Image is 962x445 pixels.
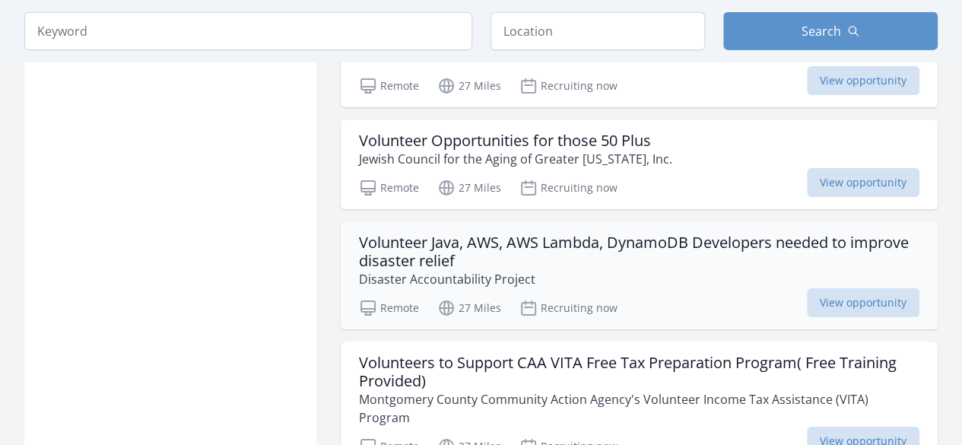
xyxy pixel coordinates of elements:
[807,288,919,317] span: View opportunity
[359,77,419,95] p: Remote
[519,179,618,197] p: Recruiting now
[359,179,419,197] p: Remote
[359,354,919,390] h3: Volunteers to Support CAA VITA Free Tax Preparation Program( Free Training Provided)
[519,299,618,317] p: Recruiting now
[359,390,919,427] p: Montgomery County Community Action Agency's Volunteer Income Tax Assistance (VITA) Program
[359,270,919,288] p: Disaster Accountability Project
[802,22,841,40] span: Search
[437,299,501,317] p: 27 Miles
[341,17,938,107] a: Member, Board of Directors SCIENCE IS ELEMENTAL INC Remote 27 Miles Recruiting now View opportunity
[24,12,472,50] input: Keyword
[437,77,501,95] p: 27 Miles
[807,168,919,197] span: View opportunity
[491,12,705,50] input: Location
[359,234,919,270] h3: Volunteer Java, AWS, AWS Lambda, DynamoDB Developers needed to improve disaster relief
[359,299,419,317] p: Remote
[341,119,938,209] a: Volunteer Opportunities for those 50 Plus Jewish Council for the Aging of Greater [US_STATE], Inc...
[437,179,501,197] p: 27 Miles
[359,132,672,150] h3: Volunteer Opportunities for those 50 Plus
[341,221,938,329] a: Volunteer Java, AWS, AWS Lambda, DynamoDB Developers needed to improve disaster relief Disaster A...
[807,66,919,95] span: View opportunity
[359,150,672,168] p: Jewish Council for the Aging of Greater [US_STATE], Inc.
[519,77,618,95] p: Recruiting now
[723,12,938,50] button: Search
